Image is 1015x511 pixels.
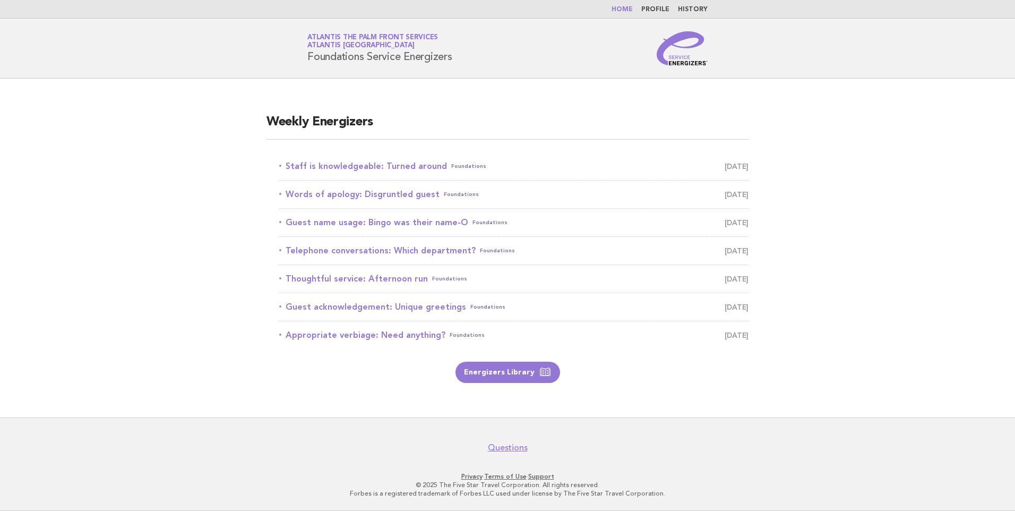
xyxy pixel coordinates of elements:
[725,187,749,202] span: [DATE]
[307,34,438,49] a: Atlantis The Palm Front ServicesAtlantis [GEOGRAPHIC_DATA]
[279,271,749,286] a: Thoughtful service: Afternoon runFoundations [DATE]
[725,243,749,258] span: [DATE]
[432,271,467,286] span: Foundations
[470,300,505,314] span: Foundations
[279,215,749,230] a: Guest name usage: Bingo was their name-OFoundations [DATE]
[266,114,749,140] h2: Weekly Energizers
[450,328,485,343] span: Foundations
[307,35,452,62] h1: Foundations Service Energizers
[279,328,749,343] a: Appropriate verbiage: Need anything?Foundations [DATE]
[612,6,633,13] a: Home
[678,6,708,13] a: History
[451,159,486,174] span: Foundations
[183,481,832,489] p: © 2025 The Five Star Travel Corporation. All rights reserved.
[307,42,415,49] span: Atlantis [GEOGRAPHIC_DATA]
[488,442,528,453] a: Questions
[472,215,507,230] span: Foundations
[279,159,749,174] a: Staff is knowledgeable: Turned aroundFoundations [DATE]
[279,243,749,258] a: Telephone conversations: Which department?Foundations [DATE]
[528,473,554,480] a: Support
[725,215,749,230] span: [DATE]
[725,159,749,174] span: [DATE]
[480,243,515,258] span: Foundations
[279,187,749,202] a: Words of apology: Disgruntled guestFoundations [DATE]
[183,472,832,481] p: · ·
[725,300,749,314] span: [DATE]
[725,271,749,286] span: [DATE]
[657,31,708,65] img: Service Energizers
[455,362,560,383] a: Energizers Library
[279,300,749,314] a: Guest acknowledgement: Unique greetingsFoundations [DATE]
[725,328,749,343] span: [DATE]
[641,6,669,13] a: Profile
[484,473,527,480] a: Terms of Use
[444,187,479,202] span: Foundations
[183,489,832,498] p: Forbes is a registered trademark of Forbes LLC used under license by The Five Star Travel Corpora...
[461,473,483,480] a: Privacy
